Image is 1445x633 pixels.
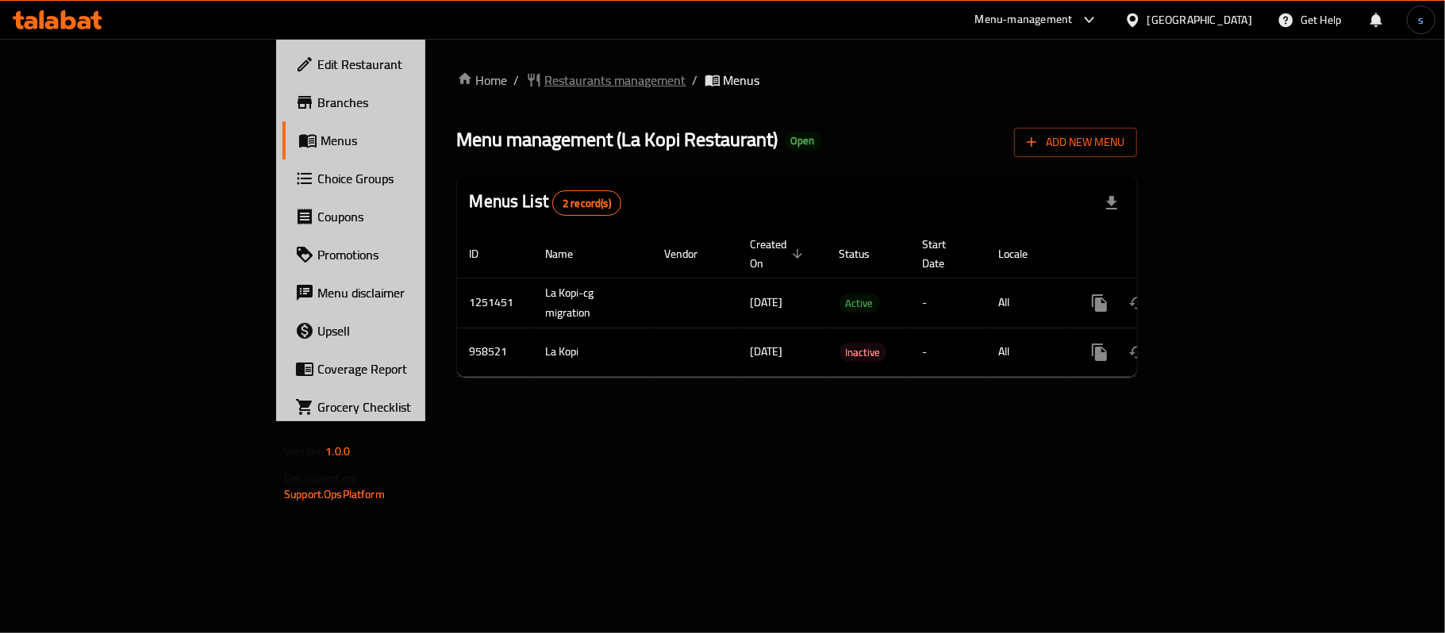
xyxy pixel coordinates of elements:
div: Inactive [840,343,887,362]
span: Active [840,294,880,313]
a: Promotions [282,236,517,274]
div: Export file [1093,184,1131,222]
span: 2 record(s) [553,196,621,211]
td: La Kopi-cg migration [533,278,652,328]
div: [GEOGRAPHIC_DATA] [1147,11,1252,29]
span: Inactive [840,343,887,362]
span: Menu management ( La Kopi Restaurant ) [457,121,778,157]
span: Open [785,134,821,148]
span: Coupons [317,207,505,226]
button: Change Status [1119,284,1157,322]
td: All [986,328,1068,376]
li: / [693,71,698,90]
nav: breadcrumb [457,71,1137,90]
button: more [1081,284,1119,322]
span: Restaurants management [545,71,686,90]
a: Coupons [282,198,517,236]
span: Grocery Checklist [317,397,505,416]
a: Support.OpsPlatform [284,484,385,504]
span: Promotions [317,245,505,264]
th: Actions [1068,230,1246,278]
span: Add New Menu [1027,132,1124,152]
span: Created On [751,235,808,273]
span: s [1418,11,1424,29]
a: Choice Groups [282,159,517,198]
button: more [1081,333,1119,371]
a: Coverage Report [282,350,517,388]
span: Name [546,244,594,263]
span: [DATE] [751,341,783,362]
button: Change Status [1119,333,1157,371]
td: - [910,328,986,376]
a: Menu disclaimer [282,274,517,312]
div: Open [785,132,821,151]
a: Restaurants management [526,71,686,90]
span: Choice Groups [317,169,505,188]
span: Upsell [317,321,505,340]
span: Get support on: [284,468,357,489]
span: Menu disclaimer [317,283,505,302]
a: Upsell [282,312,517,350]
a: Branches [282,83,517,121]
a: Menus [282,121,517,159]
span: Menus [724,71,760,90]
button: Add New Menu [1014,128,1137,157]
a: Grocery Checklist [282,388,517,426]
span: Start Date [923,235,967,273]
span: Branches [317,93,505,112]
span: 1.0.0 [325,441,350,462]
a: Edit Restaurant [282,45,517,83]
div: Total records count [552,190,621,216]
span: Version: [284,441,323,462]
span: Vendor [665,244,719,263]
td: La Kopi [533,328,652,376]
td: - [910,278,986,328]
span: Coverage Report [317,359,505,378]
span: [DATE] [751,292,783,313]
span: Status [840,244,891,263]
span: Locale [999,244,1049,263]
span: Edit Restaurant [317,55,505,74]
td: All [986,278,1068,328]
div: Menu-management [975,10,1073,29]
span: ID [470,244,500,263]
table: enhanced table [457,230,1246,377]
h2: Menus List [470,190,621,216]
span: Menus [321,131,505,150]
